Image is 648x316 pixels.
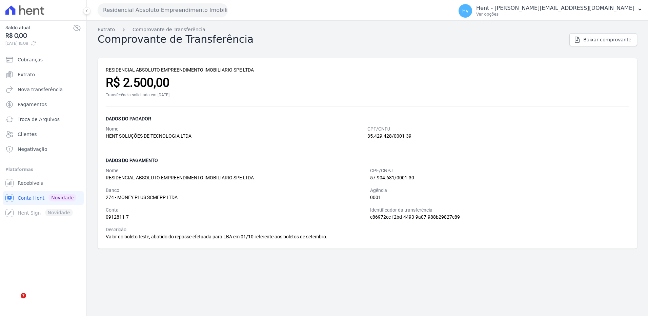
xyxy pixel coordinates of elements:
[476,5,634,12] p: Hent - [PERSON_NAME][EMAIL_ADDRESS][DOMAIN_NAME]
[18,195,44,201] span: Conta Hent
[106,156,629,164] div: Dados do pagamento
[3,142,84,156] a: Negativação
[5,53,81,220] nav: Sidebar
[370,174,629,181] div: 57.904.681/0001-30
[18,131,37,138] span: Clientes
[106,74,629,92] div: R$ 2.500,00
[18,116,60,123] span: Troca de Arquivos
[48,194,76,201] span: Novidade
[21,293,26,298] span: 7
[370,214,629,221] div: c86972ee-f2bd-4493-9a07-988b29827c89
[3,83,84,96] a: Nova transferência
[370,167,629,174] div: CPF/CNPJ
[370,194,629,201] div: 0001
[3,53,84,66] a: Cobranças
[3,176,84,190] a: Recebíveis
[583,36,631,43] span: Baixar comprovante
[569,33,637,46] a: Baixar comprovante
[5,31,73,40] span: R$ 0,00
[18,71,35,78] span: Extrato
[106,133,367,140] div: HENT SOLUÇÕES DE TECNOLOGIA LTDA
[3,113,84,126] a: Troca de Arquivos
[106,174,365,181] div: RESIDENCIAL ABSOLUTO EMPREENDIMENTO IMOBILIARIO SPE LTDA
[5,24,73,31] span: Saldo atual
[106,187,365,194] div: Banco
[106,226,629,233] div: Descrição
[5,165,81,174] div: Plataformas
[3,127,84,141] a: Clientes
[106,167,365,174] div: Nome
[98,33,254,45] h2: Comprovante de Transferência
[106,92,629,98] div: Transferência solicitada em [DATE]
[3,68,84,81] a: Extrato
[98,26,637,33] nav: Breadcrumb
[3,191,84,205] a: Conta Hent Novidade
[18,86,63,93] span: Nova transferência
[133,26,205,33] a: Comprovante de Transferência
[3,98,84,111] a: Pagamentos
[476,12,634,17] p: Ver opções
[367,133,629,140] div: 35.429.428/0001-39
[370,187,629,194] div: Agência
[18,101,47,108] span: Pagamentos
[106,233,629,240] div: Valor do boleto teste, abatido do repasse efetuada para LBA em 01/10 referente aos boletos de set...
[18,146,47,153] span: Negativação
[18,56,43,63] span: Cobranças
[98,3,228,17] button: Residencial Absoluto Empreendimento Imobiliario SPE LTDA
[106,115,629,123] div: Dados do pagador
[106,66,629,74] div: RESIDENCIAL ABSOLUTO EMPREENDIMENTO IMOBILIARIO SPE LTDA
[106,194,365,201] div: 274 - MONEY PLUS SCMEPP LTDA
[5,40,73,46] span: [DATE] 15:08
[453,1,648,20] button: Hv Hent - [PERSON_NAME][EMAIL_ADDRESS][DOMAIN_NAME] Ver opções
[106,214,365,221] div: 0912811-7
[7,293,23,309] iframe: Intercom live chat
[462,8,469,13] span: Hv
[367,125,629,133] div: CPF/CNPJ
[370,206,629,214] div: Identificador da transferência
[106,125,367,133] div: Nome
[106,206,365,214] div: Conta
[98,26,115,33] a: Extrato
[18,180,43,186] span: Recebíveis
